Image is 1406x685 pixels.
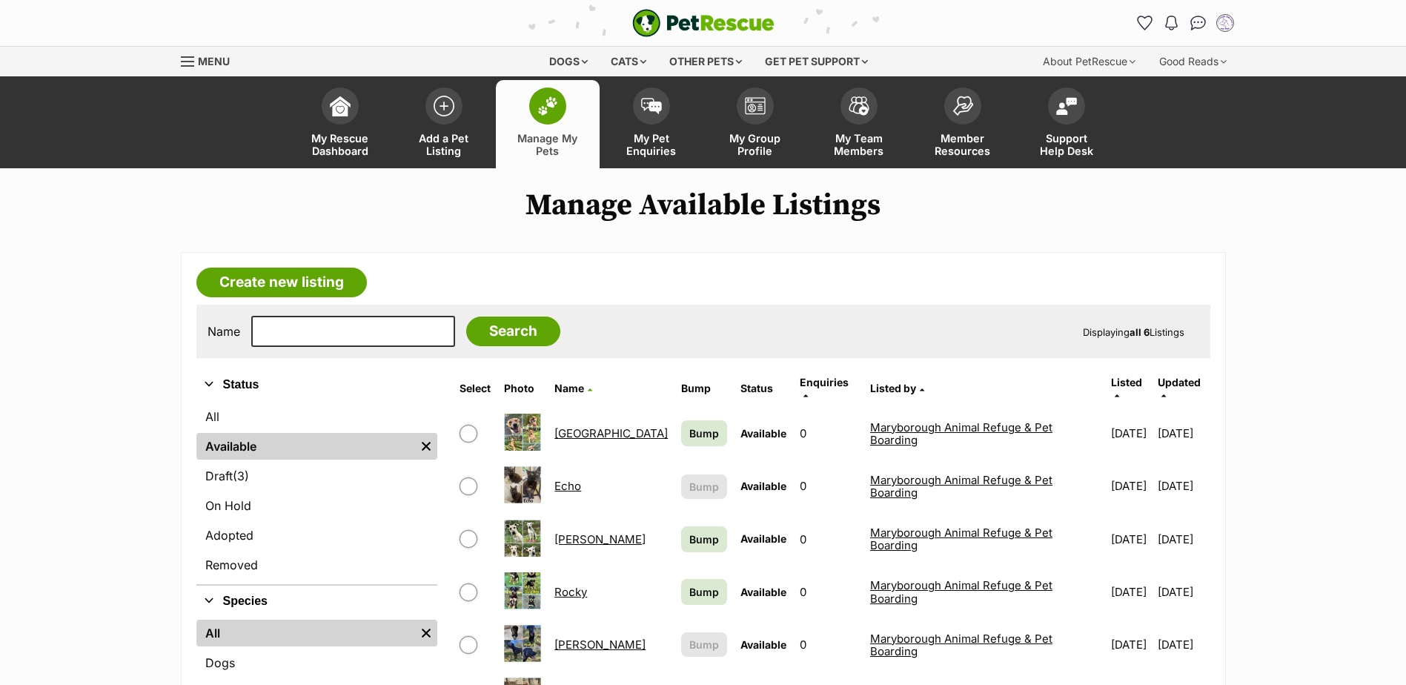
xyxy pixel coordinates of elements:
td: [DATE] [1105,408,1156,459]
a: Maryborough Animal Refuge & Pet Boarding [870,578,1052,605]
a: Favourites [1133,11,1157,35]
a: Listed [1111,376,1142,400]
a: Dogs [196,649,438,676]
img: notifications-46538b983faf8c2785f20acdc204bb7945ddae34d4c08c2a6579f10ce5e182be.svg [1165,16,1177,30]
span: translation missing: en.admin.listings.index.attributes.enquiries [800,376,849,388]
img: help-desk-icon-fdf02630f3aa405de69fd3d07c3f3aa587a6932b1a1747fa1d2bba05be0121f9.svg [1056,97,1077,115]
a: [PERSON_NAME] [554,532,646,546]
span: Available [740,586,786,598]
a: My Group Profile [703,80,807,168]
span: Available [740,532,786,545]
a: Rocky [554,585,587,599]
img: pet-enquiries-icon-7e3ad2cf08bfb03b45e93fb7055b45f3efa6380592205ae92323e6603595dc1f.svg [641,98,662,114]
a: All [196,403,438,430]
button: Status [196,375,438,394]
td: 0 [794,619,863,670]
span: Displaying Listings [1083,326,1184,338]
a: PetRescue [632,9,775,37]
span: Available [740,427,786,440]
a: Create new listing [196,268,367,297]
td: 0 [794,408,863,459]
a: Name [554,382,592,394]
a: Manage My Pets [496,80,600,168]
span: (3) [233,467,249,485]
span: Available [740,638,786,651]
div: About PetRescue [1032,47,1146,76]
div: Get pet support [755,47,878,76]
td: 0 [794,514,863,565]
td: 0 [794,460,863,512]
a: Conversations [1187,11,1210,35]
th: Bump [675,371,733,406]
a: Remove filter [415,433,437,460]
td: [DATE] [1158,460,1209,512]
a: Removed [196,552,438,578]
td: [DATE] [1158,566,1209,618]
a: Member Resources [911,80,1015,168]
a: Add a Pet Listing [392,80,496,168]
button: Bump [681,632,727,657]
div: Good Reads [1149,47,1237,76]
a: On Hold [196,492,438,519]
ul: Account quick links [1133,11,1237,35]
td: [DATE] [1158,408,1209,459]
button: Species [196,592,438,611]
a: My Pet Enquiries [600,80,703,168]
span: Member Resources [929,132,996,157]
button: Bump [681,474,727,499]
th: Photo [498,371,547,406]
span: My Group Profile [722,132,789,157]
img: chat-41dd97257d64d25036548639549fe6c8038ab92f7586957e7f3b1b290dea8141.svg [1190,16,1206,30]
td: [DATE] [1105,619,1156,670]
a: Adopted [196,522,438,549]
img: dashboard-icon-eb2f2d2d3e046f16d808141f083e7271f6b2e854fb5c12c21221c1fb7104beca.svg [330,96,351,116]
input: Search [466,317,560,346]
span: Bump [689,637,719,652]
a: Updated [1158,376,1201,400]
img: team-members-icon-5396bd8760b3fe7c0b43da4ab00e1e3bb1a5d9ba89233759b79545d2d3fc5d0d.svg [849,96,869,116]
img: manage-my-pets-icon-02211641906a0b7f246fdf0571729dbe1e7629f14944591b6c1af311fb30b64b.svg [537,96,558,116]
span: Available [740,480,786,492]
span: My Rescue Dashboard [307,132,374,157]
td: [DATE] [1105,460,1156,512]
a: [PERSON_NAME] [554,638,646,652]
a: Listed by [870,382,924,394]
th: Select [454,371,497,406]
a: My Team Members [807,80,911,168]
span: Listed by [870,382,916,394]
strong: all 6 [1130,326,1150,338]
span: Bump [689,426,719,441]
span: Bump [689,584,719,600]
button: My account [1213,11,1237,35]
a: Echo [554,479,581,493]
a: All [196,620,416,646]
button: Notifications [1160,11,1184,35]
span: Support Help Desk [1033,132,1100,157]
span: Listed [1111,376,1142,388]
a: Bump [681,420,727,446]
a: Draft [196,463,438,489]
span: My Team Members [826,132,892,157]
span: My Pet Enquiries [618,132,685,157]
td: [DATE] [1158,514,1209,565]
a: Menu [181,47,240,73]
th: Status [734,371,792,406]
span: Add a Pet Listing [411,132,477,157]
td: [DATE] [1105,566,1156,618]
span: Updated [1158,376,1201,388]
label: Name [208,325,240,338]
div: Other pets [659,47,752,76]
td: [DATE] [1158,619,1209,670]
span: Manage My Pets [514,132,581,157]
img: add-pet-listing-icon-0afa8454b4691262ce3f59096e99ab1cd57d4a30225e0717b998d2c9b9846f56.svg [434,96,454,116]
a: Maryborough Animal Refuge & Pet Boarding [870,526,1052,552]
td: 0 [794,566,863,618]
div: Status [196,400,438,584]
a: [GEOGRAPHIC_DATA] [554,426,668,440]
span: Bump [689,479,719,494]
a: Maryborough Animal Refuge & Pet Boarding [870,420,1052,447]
img: logo-e224e6f780fb5917bec1dbf3a21bbac754714ae5b6737aabdf751b685950b380.svg [632,9,775,37]
img: Maryborough Animal Refuge & Pet Boarding profile pic [1218,16,1233,30]
div: Cats [600,47,657,76]
a: Bump [681,526,727,552]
